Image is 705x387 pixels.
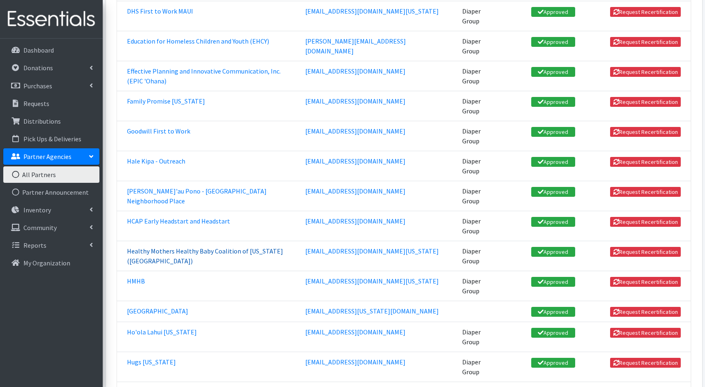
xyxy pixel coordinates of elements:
[23,99,49,108] p: Requests
[531,358,575,368] a: Approved
[3,255,99,271] a: My Organization
[531,97,575,107] a: Approved
[531,127,575,137] a: Approved
[457,352,498,382] td: Diaper Group
[610,187,681,197] button: Request Recertification
[457,271,498,301] td: Diaper Group
[457,121,498,151] td: Diaper Group
[531,277,575,287] a: Approved
[457,1,498,31] td: Diaper Group
[127,7,193,15] a: DHS First to Work MAUI
[457,211,498,241] td: Diaper Group
[127,37,269,45] a: Education for Homeless Children and Youth (EHCY)
[3,166,99,183] a: All Partners
[531,157,575,167] a: Approved
[23,223,57,232] p: Community
[610,328,681,338] button: Request Recertification
[23,82,52,90] p: Purchases
[127,247,283,265] a: Healthy Mothers Healthy Baby Coalition of [US_STATE] ([GEOGRAPHIC_DATA])
[23,135,81,143] p: Pick Ups & Deliveries
[610,7,681,17] button: Request Recertification
[127,187,267,205] a: [PERSON_NAME]'au Pono - [GEOGRAPHIC_DATA] Neighborhood Place
[305,277,439,285] a: [EMAIL_ADDRESS][DOMAIN_NAME][US_STATE]
[127,277,145,285] a: HMHB
[3,95,99,112] a: Requests
[457,241,498,271] td: Diaper Group
[3,5,99,33] img: HumanEssentials
[3,60,99,76] a: Donations
[457,322,498,352] td: Diaper Group
[457,61,498,91] td: Diaper Group
[305,187,405,195] a: [EMAIL_ADDRESS][DOMAIN_NAME]
[305,307,439,315] a: [EMAIL_ADDRESS][US_STATE][DOMAIN_NAME]
[305,217,405,225] a: [EMAIL_ADDRESS][DOMAIN_NAME]
[3,42,99,58] a: Dashboard
[610,217,681,227] button: Request Recertification
[305,7,439,15] a: [EMAIL_ADDRESS][DOMAIN_NAME][US_STATE]
[457,91,498,121] td: Diaper Group
[23,259,70,267] p: My Organization
[3,237,99,253] a: Reports
[3,219,99,236] a: Community
[127,67,281,85] a: Effective Planning and Innovative Communication, Inc. (EPIC 'Ohana)
[457,181,498,211] td: Diaper Group
[610,67,681,77] button: Request Recertification
[531,37,575,47] a: Approved
[610,37,681,47] button: Request Recertification
[305,37,406,55] a: [PERSON_NAME][EMAIL_ADDRESS][DOMAIN_NAME]
[23,206,51,214] p: Inventory
[127,358,176,366] a: Hugs [US_STATE]
[305,358,405,366] a: [EMAIL_ADDRESS][DOMAIN_NAME]
[531,7,575,17] a: Approved
[610,127,681,137] button: Request Recertification
[127,97,205,105] a: Family Promise [US_STATE]
[23,117,61,125] p: Distributions
[127,157,185,165] a: Hale Kipa - Outreach
[305,157,405,165] a: [EMAIL_ADDRESS][DOMAIN_NAME]
[23,241,46,249] p: Reports
[305,67,405,75] a: [EMAIL_ADDRESS][DOMAIN_NAME]
[127,307,188,315] a: [GEOGRAPHIC_DATA]
[127,217,230,225] a: HCAP Early Headstart and Headstart
[3,113,99,129] a: Distributions
[23,46,54,54] p: Dashboard
[3,131,99,147] a: Pick Ups & Deliveries
[3,202,99,218] a: Inventory
[531,217,575,227] a: Approved
[531,328,575,338] a: Approved
[610,277,681,287] button: Request Recertification
[610,247,681,257] button: Request Recertification
[3,148,99,165] a: Partner Agencies
[610,97,681,107] button: Request Recertification
[610,157,681,167] button: Request Recertification
[531,247,575,257] a: Approved
[457,31,498,61] td: Diaper Group
[305,97,405,105] a: [EMAIL_ADDRESS][DOMAIN_NAME]
[610,358,681,368] button: Request Recertification
[457,151,498,181] td: Diaper Group
[305,328,405,336] a: [EMAIL_ADDRESS][DOMAIN_NAME]
[531,187,575,197] a: Approved
[3,78,99,94] a: Purchases
[127,127,190,135] a: Goodwill First to Work
[23,64,53,72] p: Donations
[531,67,575,77] a: Approved
[610,307,681,317] button: Request Recertification
[305,127,405,135] a: [EMAIL_ADDRESS][DOMAIN_NAME]
[127,328,197,336] a: Ho'ola Lahui [US_STATE]
[531,307,575,317] a: Approved
[23,152,71,161] p: Partner Agencies
[305,247,439,255] a: [EMAIL_ADDRESS][DOMAIN_NAME][US_STATE]
[3,184,99,200] a: Partner Announcement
